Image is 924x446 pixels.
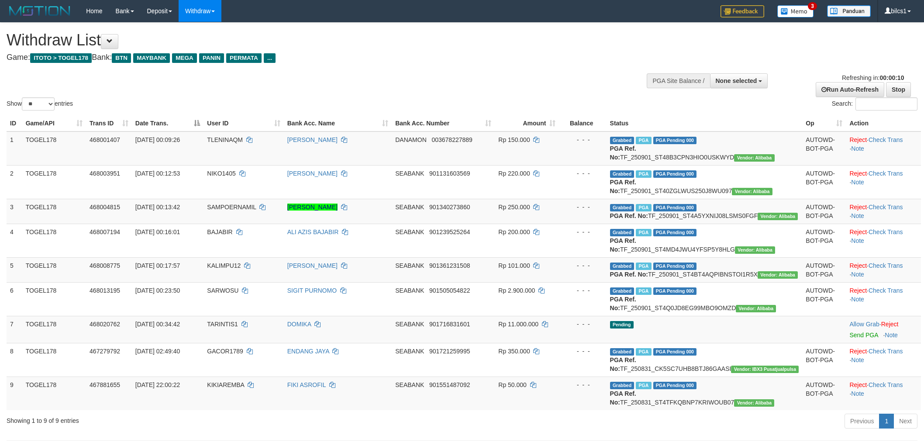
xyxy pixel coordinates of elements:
th: Balance [559,115,606,131]
a: Reject [849,381,867,388]
span: 468008775 [90,262,120,269]
span: [DATE] 00:34:42 [135,321,180,328]
b: PGA Ref. No: [610,212,648,219]
strong: 00:00:10 [879,74,904,81]
span: NIKO1405 [207,170,235,177]
h1: Withdraw List [7,31,607,49]
td: · · [846,165,921,199]
span: Vendor URL: https://settle4.1velocity.biz [732,188,772,195]
td: · · [846,257,921,282]
span: SEABANK [395,228,424,235]
td: TF_250901_ST4BT4AQPIBNSTOI1R5X [607,257,803,282]
td: 7 [7,316,22,343]
span: Grabbed [610,287,634,295]
span: MEGA [172,53,197,63]
span: Grabbed [610,348,634,356]
div: - - - [562,228,603,236]
a: ENDANG JAYA [287,348,329,355]
a: Note [851,145,864,152]
div: - - - [562,347,603,356]
a: Note [851,237,864,244]
span: Rp 200.000 [498,228,530,235]
td: 9 [7,377,22,410]
b: PGA Ref. No: [610,271,648,278]
span: PANIN [199,53,224,63]
span: SEABANK [395,287,424,294]
span: [DATE] 00:16:01 [135,228,180,235]
span: 468007194 [90,228,120,235]
td: TOGEL178 [22,282,86,316]
span: Grabbed [610,229,634,236]
span: SARWOSU [207,287,238,294]
td: TF_250901_ST4A5YXNIJ08LSMS0FGF [607,199,803,224]
b: PGA Ref. No: [610,179,636,194]
th: Op: activate to sort column ascending [802,115,846,131]
a: [PERSON_NAME] [287,136,338,143]
a: Reject [849,228,867,235]
a: Next [893,414,917,429]
span: [DATE] 22:00:22 [135,381,180,388]
span: PGA Pending [653,137,697,144]
a: Check Trans [869,348,903,355]
span: PGA Pending [653,229,697,236]
span: 467881655 [90,381,120,388]
div: Showing 1 to 9 of 9 entries [7,413,379,425]
div: - - - [562,135,603,144]
a: [PERSON_NAME] [287,170,338,177]
div: - - - [562,203,603,211]
th: Date Trans.: activate to sort column descending [132,115,204,131]
span: Grabbed [610,204,634,211]
span: Rp 250.000 [498,204,530,211]
span: PGA Pending [653,348,697,356]
span: [DATE] 02:49:40 [135,348,180,355]
td: AUTOWD-BOT-PGA [802,377,846,410]
span: Refreshing in: [842,74,904,81]
a: Reject [849,136,867,143]
span: MAYBANK [133,53,170,63]
a: Reject [849,170,867,177]
a: [PERSON_NAME] [287,204,338,211]
span: Grabbed [610,170,634,178]
span: Grabbed [610,382,634,389]
td: · · [846,199,921,224]
td: TF_250831_CK5SC7UHB8BTJ86GAASI [607,343,803,377]
a: Previous [845,414,879,429]
span: Marked by bilcs1 [636,287,651,295]
span: Copy 901721259995 to clipboard [429,348,470,355]
td: TOGEL178 [22,199,86,224]
span: [DATE] 00:23:50 [135,287,180,294]
a: Note [885,332,898,339]
a: DOMIKA [287,321,311,328]
span: Vendor URL: https://settle4.1velocity.biz [758,213,798,220]
a: Reject [849,287,867,294]
a: Allow Grab [849,321,879,328]
td: AUTOWD-BOT-PGA [802,282,846,316]
span: Rp 50.000 [498,381,527,388]
span: Rp 220.000 [498,170,530,177]
span: Pending [610,321,634,328]
span: Copy 901239525264 to clipboard [429,228,470,235]
span: Copy 901551487092 to clipboard [429,381,470,388]
td: 4 [7,224,22,257]
span: Rp 2.900.000 [498,287,535,294]
a: Note [851,296,864,303]
span: BTN [112,53,131,63]
h4: Game: Bank: [7,53,607,62]
td: TOGEL178 [22,165,86,199]
a: Check Trans [869,262,903,269]
span: PGA Pending [653,170,697,178]
th: Amount: activate to sort column ascending [495,115,559,131]
a: Send PGA [849,332,878,339]
td: TF_250901_ST4MD4JWU4YFSP5Y8HLG [607,224,803,257]
td: 3 [7,199,22,224]
td: AUTOWD-BOT-PGA [802,257,846,282]
span: 468004815 [90,204,120,211]
span: [DATE] 00:09:26 [135,136,180,143]
a: Run Auto-Refresh [816,82,884,97]
span: 467279792 [90,348,120,355]
td: TOGEL178 [22,257,86,282]
a: Check Trans [869,287,903,294]
span: Marked by bilcs1 [636,348,651,356]
span: Copy 003678227889 to clipboard [431,136,472,143]
td: · · [846,377,921,410]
